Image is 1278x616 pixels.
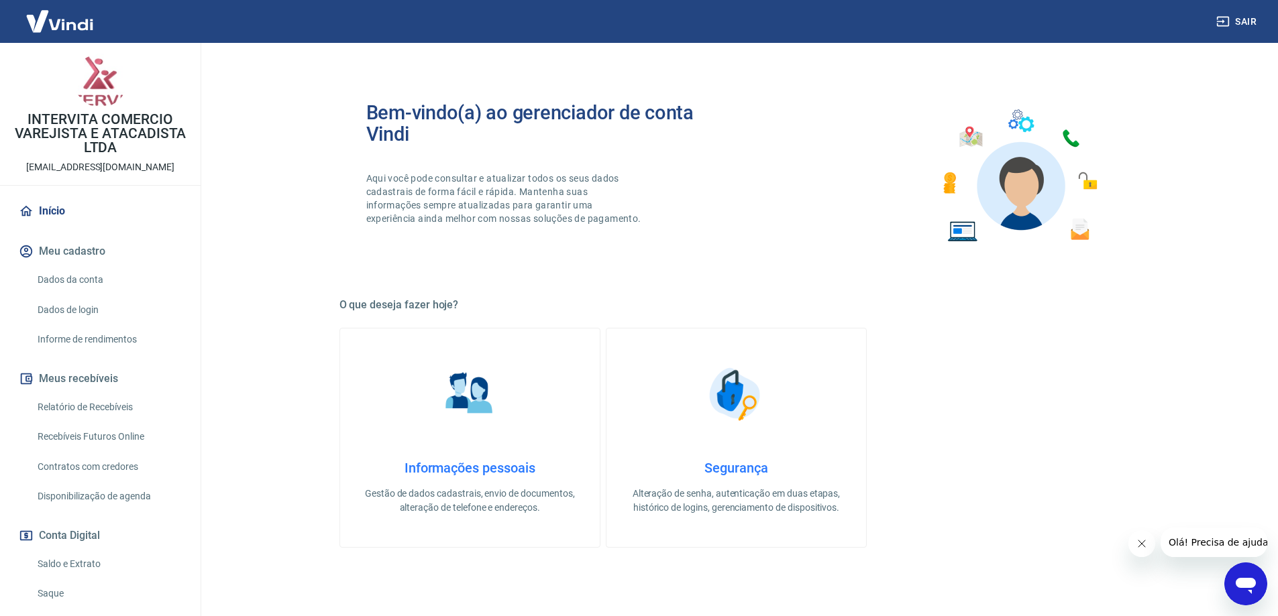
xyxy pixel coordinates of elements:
button: Conta Digital [16,521,184,550]
button: Meus recebíveis [16,364,184,393]
button: Meu cadastro [16,237,184,266]
img: 18b582c9-7b0d-4751-b64e-7f1dc965868c.jpeg [74,54,127,107]
a: Informações pessoaisInformações pessoaisGestão de dados cadastrais, envio de documentos, alteraçã... [339,328,600,548]
a: Recebíveis Futuros Online [32,423,184,450]
a: Relatório de Recebíveis [32,393,184,421]
a: Dados da conta [32,266,184,294]
a: Contratos com credores [32,453,184,481]
h2: Bem-vindo(a) ao gerenciador de conta Vindi [366,102,737,145]
img: Imagem de um avatar masculino com diversos icones exemplificando as funcionalidades do gerenciado... [931,102,1107,250]
h5: O que deseja fazer hoje? [339,298,1134,312]
a: Saque [32,580,184,607]
a: Informe de rendimentos [32,326,184,353]
a: Disponibilização de agenda [32,483,184,510]
a: Saldo e Extrato [32,550,184,578]
iframe: Mensagem da empresa [1161,528,1267,557]
iframe: Fechar mensagem [1128,530,1155,557]
p: [EMAIL_ADDRESS][DOMAIN_NAME] [26,160,174,174]
img: Segurança [702,361,769,428]
h4: Informações pessoais [362,460,578,476]
button: Sair [1214,9,1262,34]
a: SegurançaSegurançaAlteração de senha, autenticação em duas etapas, histórico de logins, gerenciam... [606,328,867,548]
p: Aqui você pode consultar e atualizar todos os seus dados cadastrais de forma fácil e rápida. Mant... [366,172,644,225]
p: Gestão de dados cadastrais, envio de documentos, alteração de telefone e endereços. [362,487,578,515]
a: Dados de login [32,296,184,324]
h4: Segurança [628,460,845,476]
p: Alteração de senha, autenticação em duas etapas, histórico de logins, gerenciamento de dispositivos. [628,487,845,515]
img: Informações pessoais [436,361,503,428]
a: Início [16,196,184,226]
p: INTERVITA COMERCIO VAREJISTA E ATACADISTA LTDA [11,113,190,155]
img: Vindi [16,1,103,42]
span: Olá! Precisa de ajuda? [8,9,113,20]
iframe: Botão para abrir a janela de mensagens [1224,562,1267,605]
